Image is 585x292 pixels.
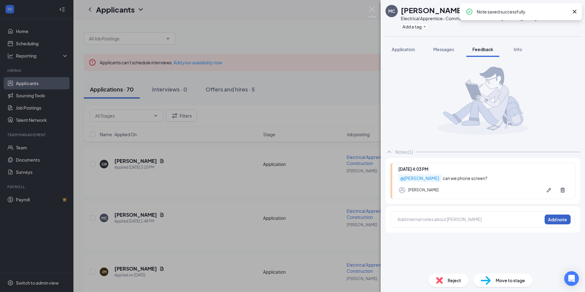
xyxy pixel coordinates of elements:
[401,15,536,21] div: Electrical Apprentice- Commercial Construction at [PERSON_NAME]
[386,148,393,155] svg: ChevronUp
[472,47,493,52] span: Feedback
[392,47,415,52] span: Application
[477,8,568,15] div: Note saved successfully.
[437,67,529,135] img: takingNoteManImg
[564,271,579,286] div: Open Intercom Messenger
[398,186,406,194] svg: Profile
[433,47,454,52] span: Messages
[395,149,413,155] div: Notes (1)
[560,187,566,193] svg: Trash
[408,187,439,193] div: [PERSON_NAME]
[466,8,473,15] svg: CheckmarkCircle
[401,23,428,30] button: PlusAdd a tag
[571,8,578,15] svg: Cross
[545,215,571,224] button: Add note
[398,174,442,182] span: @ [PERSON_NAME]
[543,184,555,196] button: Pen
[557,184,569,196] button: Trash
[514,47,522,52] span: Info
[423,25,427,28] svg: Plus
[448,277,461,284] span: Reject
[398,166,428,172] span: [DATE] 4:03 PM
[398,175,569,182] div: can we phone screen?
[388,8,395,14] div: MC
[401,5,464,15] h1: [PERSON_NAME]
[546,187,552,193] svg: Pen
[496,277,525,284] span: Move to stage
